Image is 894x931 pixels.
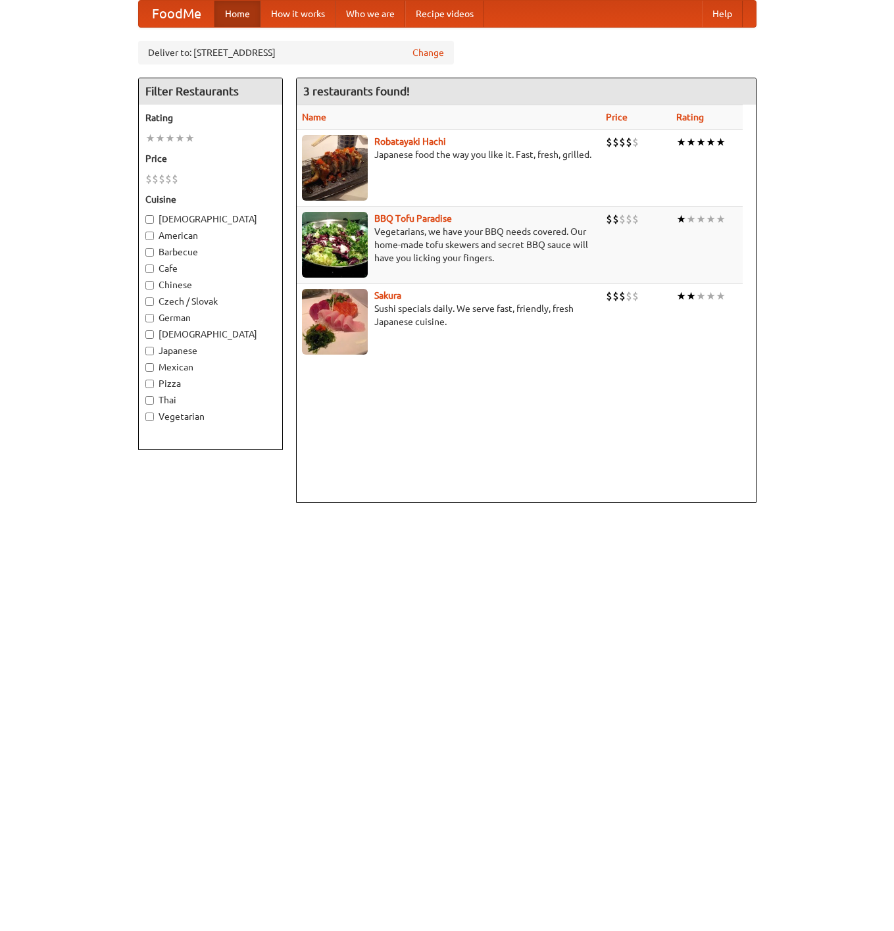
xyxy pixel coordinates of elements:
[676,135,686,149] li: ★
[626,212,632,226] li: $
[632,212,639,226] li: $
[302,135,368,201] img: robatayaki.jpg
[302,212,368,278] img: tofuparadise.jpg
[302,112,326,122] a: Name
[626,135,632,149] li: $
[302,225,595,264] p: Vegetarians, we have your BBQ needs covered. Our home-made tofu skewers and secret BBQ sauce will...
[686,289,696,303] li: ★
[706,135,716,149] li: ★
[165,131,175,145] li: ★
[139,1,214,27] a: FoodMe
[612,212,619,226] li: $
[145,232,154,240] input: American
[145,297,154,306] input: Czech / Slovak
[145,215,154,224] input: [DEMOGRAPHIC_DATA]
[374,136,446,147] a: Robatayaki Hachi
[374,213,452,224] a: BBQ Tofu Paradise
[145,363,154,372] input: Mexican
[145,111,276,124] h5: Rating
[716,135,726,149] li: ★
[606,135,612,149] li: $
[145,396,154,405] input: Thai
[606,112,628,122] a: Price
[145,377,276,390] label: Pizza
[335,1,405,27] a: Who we are
[302,289,368,355] img: sakura.jpg
[159,172,165,186] li: $
[145,361,276,374] label: Mexican
[619,212,626,226] li: $
[145,281,154,289] input: Chinese
[172,172,178,186] li: $
[686,212,696,226] li: ★
[145,311,276,324] label: German
[175,131,185,145] li: ★
[145,295,276,308] label: Czech / Slovak
[145,278,276,291] label: Chinese
[686,135,696,149] li: ★
[612,135,619,149] li: $
[261,1,335,27] a: How it works
[155,131,165,145] li: ★
[145,347,154,355] input: Japanese
[139,78,282,105] h4: Filter Restaurants
[145,328,276,341] label: [DEMOGRAPHIC_DATA]
[696,289,706,303] li: ★
[619,135,626,149] li: $
[706,212,716,226] li: ★
[619,289,626,303] li: $
[145,330,154,339] input: [DEMOGRAPHIC_DATA]
[716,212,726,226] li: ★
[145,410,276,423] label: Vegetarian
[185,131,195,145] li: ★
[405,1,484,27] a: Recipe videos
[612,289,619,303] li: $
[145,262,276,275] label: Cafe
[676,112,704,122] a: Rating
[374,290,401,301] a: Sakura
[145,152,276,165] h5: Price
[145,393,276,407] label: Thai
[696,212,706,226] li: ★
[145,245,276,259] label: Barbecue
[145,344,276,357] label: Japanese
[303,85,410,97] ng-pluralize: 3 restaurants found!
[702,1,743,27] a: Help
[145,314,154,322] input: German
[302,148,595,161] p: Japanese food the way you like it. Fast, fresh, grilled.
[676,289,686,303] li: ★
[606,212,612,226] li: $
[716,289,726,303] li: ★
[626,289,632,303] li: $
[632,289,639,303] li: $
[302,302,595,328] p: Sushi specials daily. We serve fast, friendly, fresh Japanese cuisine.
[145,213,276,226] label: [DEMOGRAPHIC_DATA]
[145,380,154,388] input: Pizza
[214,1,261,27] a: Home
[145,264,154,273] input: Cafe
[676,212,686,226] li: ★
[145,248,154,257] input: Barbecue
[706,289,716,303] li: ★
[696,135,706,149] li: ★
[145,413,154,421] input: Vegetarian
[606,289,612,303] li: $
[145,193,276,206] h5: Cuisine
[165,172,172,186] li: $
[145,172,152,186] li: $
[632,135,639,149] li: $
[145,229,276,242] label: American
[152,172,159,186] li: $
[412,46,444,59] a: Change
[138,41,454,64] div: Deliver to: [STREET_ADDRESS]
[145,131,155,145] li: ★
